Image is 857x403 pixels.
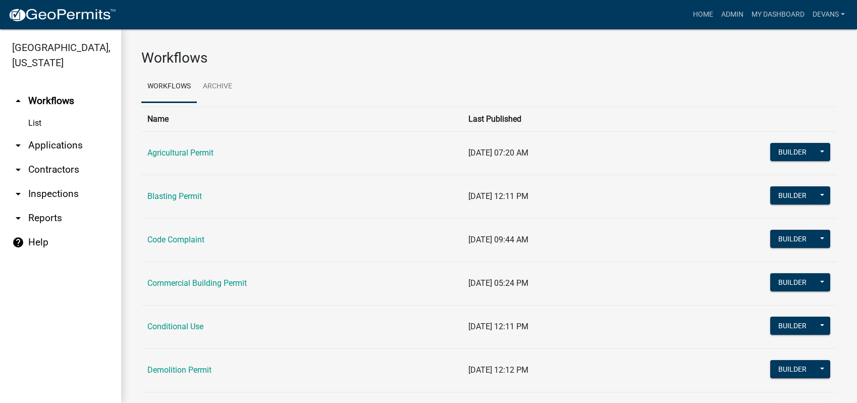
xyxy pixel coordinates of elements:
i: arrow_drop_down [12,164,24,176]
a: Archive [197,71,238,103]
a: devans [809,5,849,24]
h3: Workflows [141,49,837,67]
span: [DATE] 07:20 AM [468,148,528,158]
i: help [12,236,24,248]
button: Builder [770,230,815,248]
a: Home [689,5,717,24]
a: Agricultural Permit [147,148,213,158]
span: [DATE] 05:24 PM [468,278,528,288]
a: Commercial Building Permit [147,278,247,288]
i: arrow_drop_down [12,139,24,152]
a: Workflows [141,71,197,103]
a: My Dashboard [747,5,809,24]
span: [DATE] 12:11 PM [468,322,528,331]
button: Builder [770,317,815,335]
th: Last Published [462,107,730,131]
a: Demolition Permit [147,365,211,375]
span: [DATE] 09:44 AM [468,235,528,244]
th: Name [141,107,462,131]
i: arrow_drop_down [12,188,24,200]
i: arrow_drop_down [12,212,24,224]
button: Builder [770,360,815,378]
i: arrow_drop_up [12,95,24,107]
span: [DATE] 12:12 PM [468,365,528,375]
a: Code Complaint [147,235,204,244]
button: Builder [770,186,815,205]
a: Admin [717,5,747,24]
button: Builder [770,143,815,161]
a: Conditional Use [147,322,203,331]
a: Blasting Permit [147,191,202,201]
button: Builder [770,273,815,291]
span: [DATE] 12:11 PM [468,191,528,201]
